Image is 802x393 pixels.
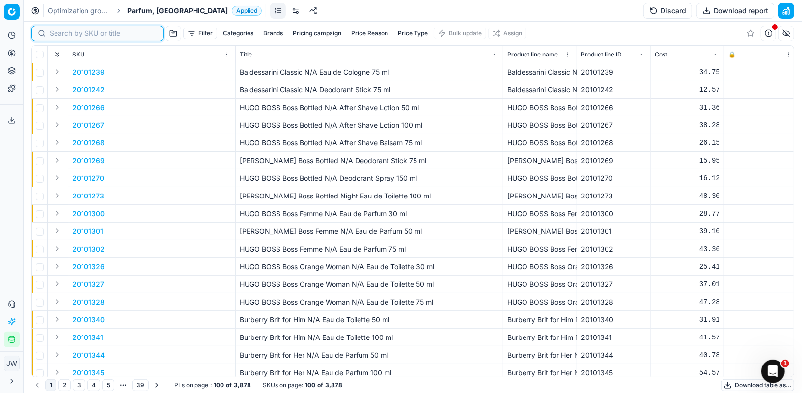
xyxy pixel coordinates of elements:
span: Parfum, [GEOGRAPHIC_DATA] [127,6,228,16]
nav: breadcrumb [48,6,262,16]
button: Expand [52,278,63,290]
div: 20101302 [581,244,646,254]
div: 20101300 [581,209,646,219]
div: 40.78 [655,350,720,360]
nav: pagination [31,378,163,392]
button: 20101345 [72,368,104,378]
div: 20101269 [581,156,646,166]
button: 20101300 [72,209,105,219]
p: HUGO BOSS Boss Femme N/A Eau de Parfum 75 ml [240,244,499,254]
div: : [174,381,251,389]
button: 39 [132,379,149,391]
strong: of [226,381,232,389]
div: 20101273 [581,191,646,201]
button: Price Reason [347,28,392,39]
button: Discard [643,3,692,19]
div: 15.95 [655,156,720,166]
button: 20101242 [72,85,105,95]
p: Burberry Brit for Her N/A Eau de Parfum 50 ml [240,350,499,360]
p: HUGO BOSS Boss Bottled N/A Deodorant Spray 150 ml [240,173,499,183]
div: HUGO BOSS Boss Bottled N/A After Shave Lotion 50 ml [507,103,573,112]
p: HUGO BOSS Boss Bottled N/A After Shave Lotion 100 ml [240,120,499,130]
div: Baldessarini Classic N/A Deodorant Stick 75 ml [507,85,573,95]
div: 20101344 [581,350,646,360]
p: Burberry Brit for Her N/A Eau de Parfum 100 ml [240,368,499,378]
button: 20101326 [72,262,105,272]
button: Expand [52,349,63,361]
button: Expand [52,137,63,148]
p: 20101302 [72,244,105,254]
button: Expand [52,66,63,78]
button: Expand [52,260,63,272]
span: Product line ID [581,51,622,58]
div: 43.36 [655,244,720,254]
p: Baldessarini Classic N/A Deodorant Stick 75 ml [240,85,499,95]
strong: of [317,381,323,389]
button: 20101301 [72,226,103,236]
button: JW [4,356,20,371]
button: 3 [73,379,85,391]
p: Burberry Brit for Him N/A Eau de Toilette 100 ml [240,333,499,342]
strong: 100 [214,381,224,389]
div: Burberry Brit for Him N/A Eau de Toilette 50 ml [507,315,573,325]
p: 20101328 [72,297,105,307]
div: 20101341 [581,333,646,342]
button: Expand [52,84,63,95]
div: 20101268 [581,138,646,148]
div: HUGO BOSS Boss Bottled N/A After Shave Lotion 100 ml [507,120,573,130]
button: Expand [52,101,63,113]
div: 54.57 [655,368,720,378]
div: 20101242 [581,85,646,95]
button: 20101239 [72,67,105,77]
p: HUGO BOSS Boss Bottled N/A After Shave Lotion 50 ml [240,103,499,112]
button: 5 [102,379,114,391]
p: HUGO BOSS Boss Orange Woman N/A Eau de Toilette 30 ml [240,262,499,272]
button: 20101268 [72,138,105,148]
p: 20101267 [72,120,104,130]
div: 16.12 [655,173,720,183]
span: SKUs on page : [263,381,303,389]
span: Product line name [507,51,558,58]
p: 20101344 [72,350,105,360]
input: Search by SKU or title [50,28,157,38]
div: HUGO BOSS Boss Orange Woman N/A Eau de Toilette 50 ml [507,280,573,289]
p: 20101327 [72,280,104,289]
span: 🔒 [728,51,736,58]
div: HUGO BOSS Boss Bottled N/A Deodorant Spray 150 ml [507,173,573,183]
button: Bulk update [434,28,486,39]
button: Price Type [394,28,432,39]
button: 20101269 [72,156,105,166]
button: Expand [52,190,63,201]
button: 20101270 [72,173,104,183]
p: HUGO BOSS Boss Orange Woman N/A Eau de Toilette 75 ml [240,297,499,307]
button: Download table as... [721,379,794,391]
span: Title [240,51,252,58]
div: 31.36 [655,103,720,112]
button: 1 [45,379,56,391]
button: Expand [52,154,63,166]
button: Expand [52,313,63,325]
button: Expand [52,225,63,237]
button: Expand [52,207,63,219]
p: HUGO BOSS Boss Bottled N/A After Shave Balsam 75 ml [240,138,499,148]
button: Expand [52,243,63,254]
button: Expand [52,296,63,308]
div: HUGO BOSS Boss Bottled N/A After Shave Balsam 75 ml [507,138,573,148]
p: HUGO BOSS Boss Orange Woman N/A Eau de Toilette 50 ml [240,280,499,289]
span: 1 [781,360,789,367]
button: 20101341 [72,333,103,342]
div: 34.75 [655,67,720,77]
div: 20101328 [581,297,646,307]
div: 28.77 [655,209,720,219]
p: [PERSON_NAME] Boss Bottled Night Eau de Toilette 100 ml [240,191,499,201]
p: Burberry Brit for Him N/A Eau de Toilette 50 ml [240,315,499,325]
button: Pricing campaign [289,28,345,39]
div: 20101270 [581,173,646,183]
button: 20101266 [72,103,105,112]
button: Expand [52,331,63,343]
